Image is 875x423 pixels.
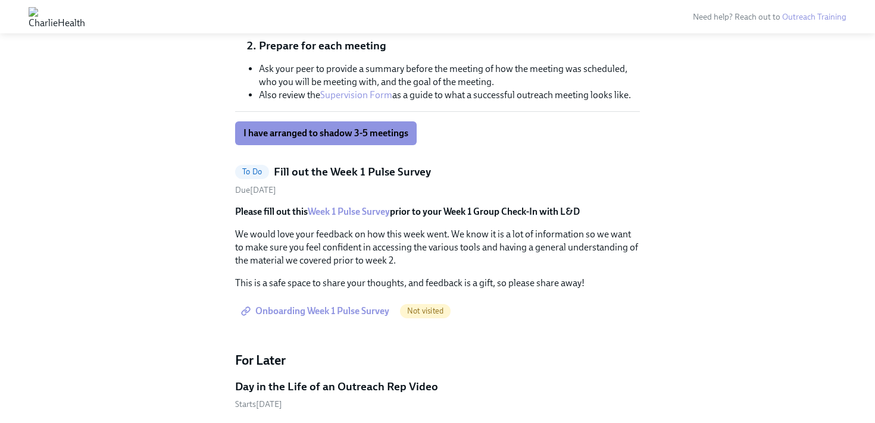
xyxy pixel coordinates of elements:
[320,89,392,101] a: Supervision Form
[259,89,640,102] li: Also review the as a guide to what a successful outreach meeting looks like.
[235,379,640,411] a: Day in the Life of an Outreach Rep VideoStarts[DATE]
[29,7,85,26] img: CharlieHealth
[259,62,640,89] li: Ask your peer to provide a summary before the meeting of how the meeting was scheduled, who you w...
[400,306,451,315] span: Not visited
[235,167,269,176] span: To Do
[235,277,640,290] p: This is a safe space to share your thoughts, and feedback is a gift, so please share away!
[235,185,276,195] span: Friday, October 10th 2025, 2:00 pm
[235,121,417,145] button: I have arranged to shadow 3-5 meetings
[243,305,389,317] span: Onboarding Week 1 Pulse Survey
[274,164,431,180] h5: Fill out the Week 1 Pulse Survey
[235,352,640,369] h4: For Later
[235,399,282,409] span: Saturday, October 11th 2025, 10:00 am
[235,379,438,394] h5: Day in the Life of an Outreach Rep Video
[308,206,390,217] a: Week 1 Pulse Survey
[235,206,580,217] strong: Please fill out this prior to your Week 1 Group Check-In with L&D
[235,228,640,267] p: We would love your feedback on how this week went. We know it is a lot of information so we want ...
[235,299,398,323] a: Onboarding Week 1 Pulse Survey
[259,38,640,54] li: Prepare for each meeting
[243,127,408,139] span: I have arranged to shadow 3-5 meetings
[693,12,846,22] span: Need help? Reach out to
[782,12,846,22] a: Outreach Training
[235,164,640,196] a: To DoFill out the Week 1 Pulse SurveyDue[DATE]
